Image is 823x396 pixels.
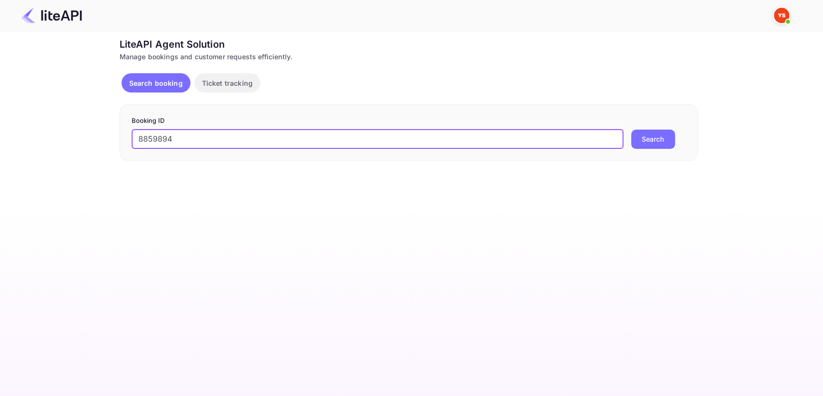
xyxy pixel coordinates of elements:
[202,78,253,88] p: Ticket tracking
[631,130,675,149] button: Search
[774,8,789,23] img: Yandex Support
[21,8,82,23] img: LiteAPI Logo
[132,130,623,149] input: Enter Booking ID (e.g., 63782194)
[120,37,698,52] div: LiteAPI Agent Solution
[129,78,183,88] p: Search booking
[120,52,698,62] div: Manage bookings and customer requests efficiently.
[132,116,686,126] p: Booking ID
